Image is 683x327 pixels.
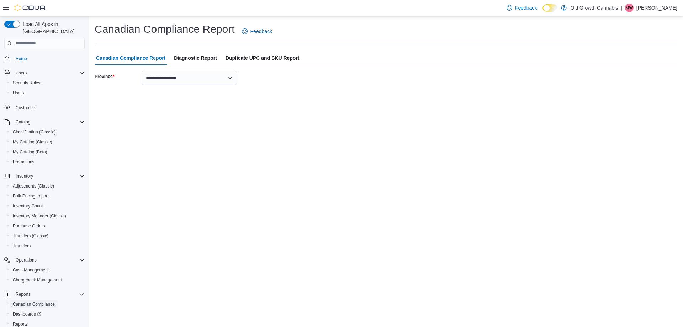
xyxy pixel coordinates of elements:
[7,157,88,167] button: Promotions
[10,276,85,284] span: Chargeback Management
[7,88,88,98] button: Users
[250,28,272,35] span: Feedback
[13,267,49,273] span: Cash Management
[7,309,88,319] a: Dashboards
[10,300,58,308] a: Canadian Compliance
[16,105,36,111] span: Customers
[13,243,31,249] span: Transfers
[10,242,85,250] span: Transfers
[95,74,114,79] label: Province
[7,137,88,147] button: My Catalog (Classic)
[10,310,85,318] span: Dashboards
[16,173,33,179] span: Inventory
[13,129,56,135] span: Classification (Classic)
[13,256,85,264] span: Operations
[10,182,57,190] a: Adjustments (Classic)
[7,221,88,231] button: Purchase Orders
[13,172,85,180] span: Inventory
[504,1,540,15] a: Feedback
[13,149,47,155] span: My Catalog (Beta)
[10,222,85,230] span: Purchase Orders
[10,192,52,200] a: Bulk Pricing Import
[13,183,54,189] span: Adjustments (Classic)
[1,289,88,299] button: Reports
[226,51,300,65] span: Duplicate UPC and SKU Report
[10,212,69,220] a: Inventory Manager (Classic)
[10,158,37,166] a: Promotions
[16,291,31,297] span: Reports
[13,233,48,239] span: Transfers (Classic)
[7,191,88,201] button: Bulk Pricing Import
[7,127,88,137] button: Classification (Classic)
[174,51,217,65] span: Diagnostic Report
[625,4,634,12] div: Mary Watkins
[7,211,88,221] button: Inventory Manager (Classic)
[10,202,46,210] a: Inventory Count
[10,138,55,146] a: My Catalog (Classic)
[13,139,52,145] span: My Catalog (Classic)
[10,300,85,308] span: Canadian Compliance
[7,265,88,275] button: Cash Management
[10,242,33,250] a: Transfers
[13,321,28,327] span: Reports
[10,232,85,240] span: Transfers (Classic)
[10,202,85,210] span: Inventory Count
[13,277,62,283] span: Chargeback Management
[7,241,88,251] button: Transfers
[10,266,52,274] a: Cash Management
[13,172,36,180] button: Inventory
[10,138,85,146] span: My Catalog (Classic)
[13,54,85,63] span: Home
[7,275,88,285] button: Chargeback Management
[542,4,557,12] input: Dark Mode
[16,119,30,125] span: Catalog
[16,56,27,62] span: Home
[7,147,88,157] button: My Catalog (Beta)
[10,89,27,97] a: Users
[1,171,88,181] button: Inventory
[10,79,43,87] a: Security Roles
[14,4,46,11] img: Cova
[16,257,37,263] span: Operations
[13,90,24,96] span: Users
[16,70,27,76] span: Users
[95,22,235,36] h1: Canadian Compliance Report
[10,148,85,156] span: My Catalog (Beta)
[7,299,88,309] button: Canadian Compliance
[96,51,165,65] span: Canadian Compliance Report
[570,4,618,12] p: Old Growth Cannabis
[10,158,85,166] span: Promotions
[13,69,85,77] span: Users
[13,69,30,77] button: Users
[10,192,85,200] span: Bulk Pricing Import
[10,276,65,284] a: Chargeback Management
[1,255,88,265] button: Operations
[10,222,48,230] a: Purchase Orders
[10,212,85,220] span: Inventory Manager (Classic)
[10,128,59,136] a: Classification (Classic)
[13,103,85,112] span: Customers
[13,54,30,63] a: Home
[13,104,39,112] a: Customers
[13,118,85,126] span: Catalog
[13,80,40,86] span: Security Roles
[13,118,33,126] button: Catalog
[621,4,622,12] p: |
[13,290,33,299] button: Reports
[1,102,88,112] button: Customers
[7,231,88,241] button: Transfers (Classic)
[10,148,50,156] a: My Catalog (Beta)
[13,256,39,264] button: Operations
[13,311,41,317] span: Dashboards
[13,159,35,165] span: Promotions
[7,78,88,88] button: Security Roles
[13,290,85,299] span: Reports
[1,117,88,127] button: Catalog
[10,266,85,274] span: Cash Management
[20,21,85,35] span: Load All Apps in [GEOGRAPHIC_DATA]
[13,223,45,229] span: Purchase Orders
[10,182,85,190] span: Adjustments (Classic)
[7,181,88,191] button: Adjustments (Classic)
[1,68,88,78] button: Users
